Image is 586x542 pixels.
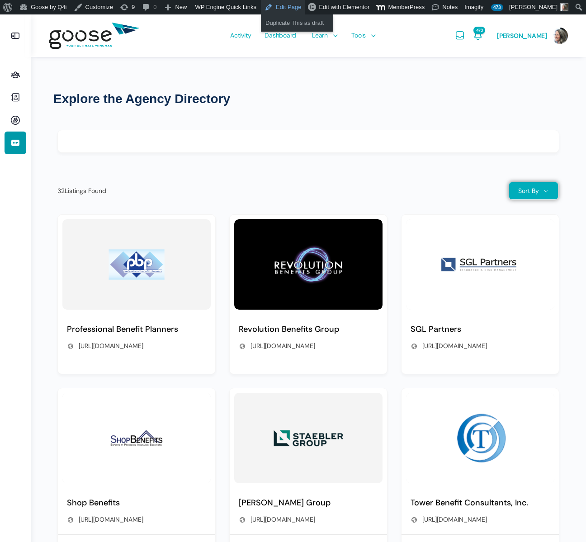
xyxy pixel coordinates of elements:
span: Tools [351,14,366,57]
span: Learn [312,14,328,57]
a: Shop Benefits [67,497,120,508]
span: 473 [473,27,485,34]
img: Staebler Group (1) [234,393,383,483]
a: SGL Partners [411,324,461,335]
a: Messages [454,14,465,57]
a: [URL][DOMAIN_NAME] [422,515,487,523]
a: Tower Benefit Consultants, Inc. [411,497,529,508]
h1: Explore the Agency Directory [53,91,563,107]
a: Duplicate This as draft [261,17,333,29]
span: 32 [57,187,65,195]
img: Shop Benefits [62,393,211,483]
a: Notifications [473,14,483,57]
img: Professional Benefit Planners (2) [62,219,211,310]
a: [URL][DOMAIN_NAME] [79,515,143,523]
img: SGL Partners [406,219,554,310]
a: Dashboard [260,14,301,57]
a: Professional Benefit Planners [67,324,178,335]
a: [URL][DOMAIN_NAME] [79,342,143,350]
span: 473 [491,4,503,11]
img: Tower Benefit Consultants, Inc. [406,393,554,483]
span: [PERSON_NAME] [497,32,547,40]
a: Activity [226,14,255,57]
a: [PERSON_NAME] [497,14,568,57]
a: [URL][DOMAIN_NAME] [422,342,487,350]
span: Activity [230,14,251,57]
button: Sort By [509,182,558,200]
iframe: Chat Widget [541,499,586,542]
a: Revolution Benefits Group [239,324,339,335]
a: [URL][DOMAIN_NAME] [250,342,315,350]
a: Learn [307,14,340,57]
a: [URL][DOMAIN_NAME] [250,515,315,523]
img: Revolution Benefits [234,219,383,310]
span: Listings Found [57,185,106,197]
a: [PERSON_NAME] Group [239,497,331,508]
span: Dashboard [265,14,296,57]
a: Tools [347,14,378,57]
span: Edit with Elementor [319,4,369,10]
